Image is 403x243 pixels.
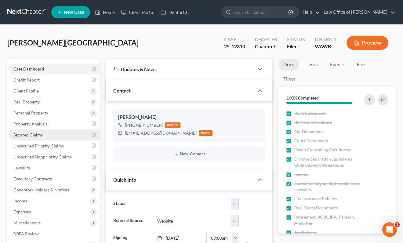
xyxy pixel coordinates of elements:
[9,140,100,151] a: Unsecured Priority Claims
[158,7,192,18] a: DebtorCC
[13,154,72,159] span: Unsecured Nonpriority Claims
[294,110,326,116] span: Bank Statements
[294,180,361,193] span: Lawsuits, Judgments, Foreclosures Lawsuits
[9,151,100,162] a: Unsecured Nonpriority Claims
[110,198,150,210] label: Status
[224,43,245,50] div: 25-12310
[92,7,118,18] a: Home
[110,215,150,227] label: Referral Source
[287,36,305,43] div: Status
[347,36,388,50] button: Preview
[113,66,247,72] div: Updates & News
[255,36,277,43] div: Chapter
[13,88,39,93] span: Client Profile
[64,10,84,15] span: New Case
[118,7,158,18] a: Client Portal
[113,177,136,183] span: Quick Info
[294,119,332,125] span: Bills from Creditors
[287,43,305,50] div: Filed
[294,138,328,144] span: Court Documents
[9,74,100,85] a: Credit Report
[315,43,337,50] div: WAWB
[325,59,349,71] a: Events
[13,77,40,82] span: Credit Report
[13,165,30,170] span: Lawsuits
[294,156,361,168] span: Divorce Separation Judgments, Child Support Obligations
[9,118,100,129] a: Property Analysis
[125,122,163,128] div: [PHONE_NUMBER]
[300,7,320,18] a: Help
[13,231,39,236] span: SOFA Review
[294,129,324,135] span: Car Documents
[278,59,299,71] a: Docs
[13,187,69,192] span: Codebtors Insiders & Notices
[13,66,44,71] span: Case Dashboard
[118,152,260,157] button: New Contact
[9,129,100,140] a: Secured Claims
[125,130,197,136] div: [EMAIL_ADDRESS][DOMAIN_NAME]
[315,36,337,43] div: District
[294,196,337,202] span: Life Insurance Policies
[395,222,400,227] span: 1
[224,36,245,43] div: Case
[13,121,47,126] span: Property Analysis
[13,132,43,137] span: Secured Claims
[352,59,371,71] a: Fees
[13,110,48,115] span: Personal Property
[302,59,323,71] a: Tasks
[321,7,395,18] a: Law Office of [PERSON_NAME]
[113,88,131,93] span: Contact
[13,209,31,214] span: Expenses
[9,228,100,239] a: SOFA Review
[199,130,212,136] div: home
[273,43,276,49] span: 7
[9,173,100,184] a: Executory Contracts
[13,99,40,104] span: Real Property
[13,176,53,181] span: Executory Contracts
[233,6,289,18] input: Search by name...
[9,162,100,173] a: Lawsuits
[13,143,64,148] span: Unsecured Priority Claims
[294,229,317,235] span: Tax Returns
[13,220,41,225] span: Miscellaneous
[255,43,277,50] div: Chapter
[278,73,300,85] a: Timer
[294,147,351,153] span: Credit Counseling Certificates
[382,222,397,237] iframe: Intercom live chat
[165,122,180,128] div: mobile
[118,114,260,121] div: [PERSON_NAME]
[294,205,338,211] span: Real Estate Documents
[294,171,308,177] span: Income
[286,95,319,100] strong: 100% Completed
[13,198,27,203] span: Income
[9,63,100,74] a: Case Dashboard
[294,214,361,226] span: Retirement, 401K, IRA, Pension, Annuities
[7,38,139,47] span: [PERSON_NAME][GEOGRAPHIC_DATA]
